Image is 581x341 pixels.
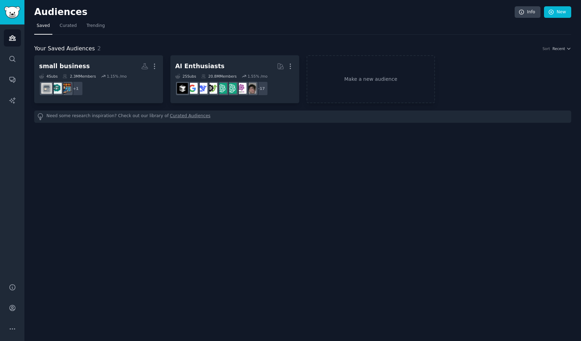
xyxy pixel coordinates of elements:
a: Curated Audiences [170,113,211,120]
a: Make a new audience [307,55,435,103]
a: New [544,6,571,18]
div: 4 Sub s [39,74,58,79]
div: AI Enthusiasts [175,62,225,71]
div: Need some research inspiration? Check out our library of [34,111,571,123]
span: 2 [97,45,101,52]
img: GoogleGeminiAI [187,83,198,94]
a: Trending [84,20,107,35]
div: 25 Sub s [175,74,196,79]
div: 1.55 % /mo [248,74,267,79]
div: 1.15 % /mo [107,74,127,79]
img: ArtificalIntelligence [245,83,256,94]
a: Curated [57,20,79,35]
h2: Audiences [34,7,515,18]
img: cursor [177,83,188,94]
button: Recent [552,46,571,51]
img: AItoolsCatalog [206,83,217,94]
img: SmallBusinessOwners [61,83,72,94]
div: + 17 [253,81,268,96]
div: small business [39,62,90,71]
div: + 1 [68,81,83,96]
span: Recent [552,46,565,51]
img: OpenAIDev [236,83,247,94]
img: small_business_ideas [51,83,62,94]
div: 20.8M Members [201,74,237,79]
img: chatgpt_prompts_ [226,83,237,94]
a: Saved [34,20,52,35]
img: GummySearch logo [4,6,20,19]
span: Trending [87,23,105,29]
div: 2.3M Members [62,74,96,79]
img: DeepSeek [197,83,207,94]
span: Saved [37,23,50,29]
img: chatgpt_promptDesign [216,83,227,94]
a: small business4Subs2.3MMembers1.15% /mo+1SmallBusinessOwnerssmall_business_ideassmallbusinessindia [34,55,163,103]
img: smallbusinessindia [41,83,52,94]
span: Curated [60,23,77,29]
a: Info [515,6,540,18]
a: AI Enthusiasts25Subs20.8MMembers1.55% /mo+17ArtificalIntelligenceOpenAIDevchatgpt_prompts_chatgpt... [170,55,299,103]
span: Your Saved Audiences [34,44,95,53]
div: Sort [543,46,550,51]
